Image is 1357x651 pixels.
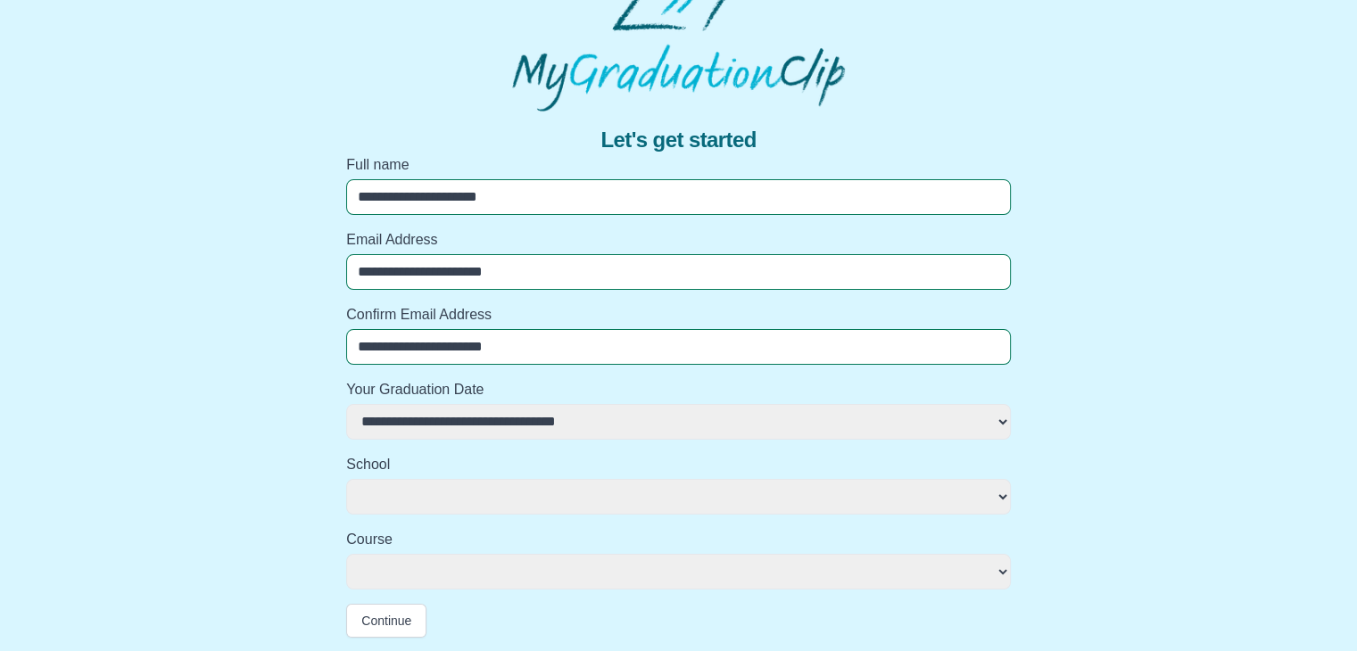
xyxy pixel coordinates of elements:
[346,454,1011,475] label: School
[346,379,1011,400] label: Your Graduation Date
[346,529,1011,550] label: Course
[600,126,756,154] span: Let's get started
[346,229,1011,251] label: Email Address
[346,604,426,638] button: Continue
[346,154,1011,176] label: Full name
[346,304,1011,325] label: Confirm Email Address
